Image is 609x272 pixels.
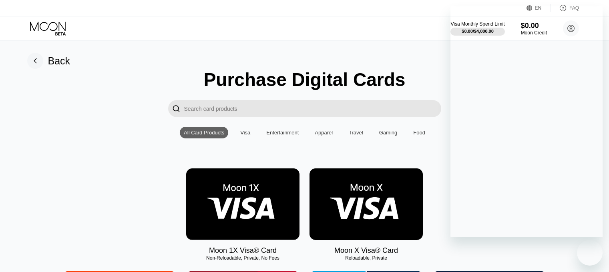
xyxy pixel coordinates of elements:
input: Search card products [184,100,441,117]
div: All Card Products [180,127,228,138]
div: Entertainment [266,130,299,136]
iframe: Messaging window [450,6,603,237]
div: Gaming [379,130,398,136]
div: FAQ [551,4,579,12]
div: Visa [236,127,254,138]
div: Entertainment [262,127,303,138]
div: Gaming [375,127,402,138]
div: Visa [240,130,250,136]
iframe: Button to launch messaging window, conversation in progress [577,240,603,266]
div: Moon X Visa® Card [334,246,398,255]
div: Travel [345,127,367,138]
div:  [168,100,184,117]
div: EN [535,5,542,11]
div:  [172,104,180,113]
div: Back [48,55,70,67]
div: Apparel [311,127,337,138]
div: Back [27,53,70,69]
div: EN [527,4,551,12]
div: Food [409,127,429,138]
div: Apparel [315,130,333,136]
div: Non-Reloadable, Private, No Fees [186,255,299,261]
div: Purchase Digital Cards [204,69,406,90]
div: Reloadable, Private [310,255,423,261]
div: FAQ [569,5,579,11]
div: Travel [349,130,363,136]
div: Food [413,130,425,136]
div: All Card Products [184,130,224,136]
div: Moon 1X Visa® Card [209,246,277,255]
